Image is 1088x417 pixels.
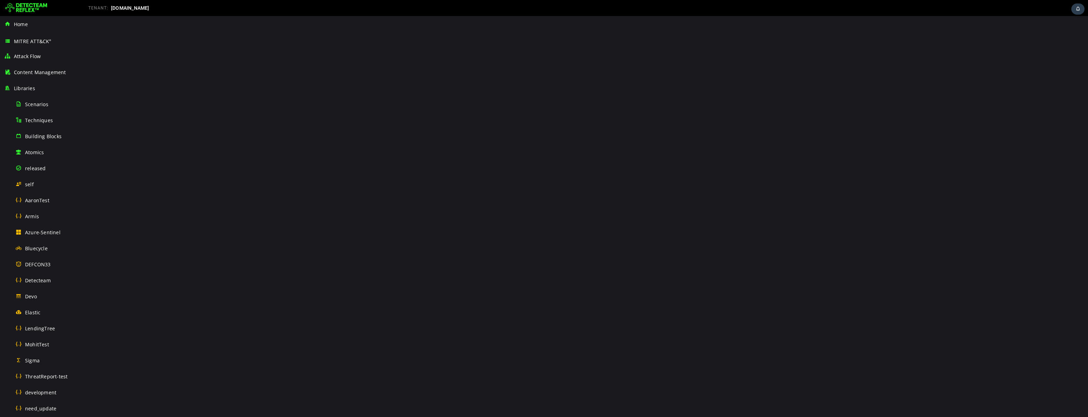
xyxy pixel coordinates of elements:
[25,309,40,316] span: Elastic
[25,197,49,204] span: AaronTest
[25,405,56,412] span: need_update
[25,181,34,188] span: self
[25,373,67,380] span: ThreatReport-test
[25,133,62,140] span: Building Blocks
[5,2,47,14] img: Detecteam logo
[25,389,56,396] span: development
[25,229,61,236] span: Azure-Sentinel
[14,69,66,76] span: Content Management
[88,6,108,10] span: TENANT:
[25,117,53,124] span: Techniques
[25,165,46,172] span: released
[14,85,35,92] span: Libraries
[25,293,37,300] span: Devo
[25,213,39,220] span: Armis
[25,357,40,364] span: Sigma
[25,101,48,108] span: Scenarios
[25,261,51,268] span: DEFCON33
[25,341,49,348] span: MohitTest
[111,5,149,11] span: [DOMAIN_NAME]
[1071,3,1085,15] div: Task Notifications
[25,325,55,332] span: LendingTree
[49,39,51,42] sup: ®
[14,21,28,27] span: Home
[14,53,41,60] span: Attack Flow
[14,38,51,45] span: MITRE ATT&CK
[25,245,48,252] span: Bluecycle
[25,277,51,284] span: Detecteam
[25,149,44,156] span: Atomics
